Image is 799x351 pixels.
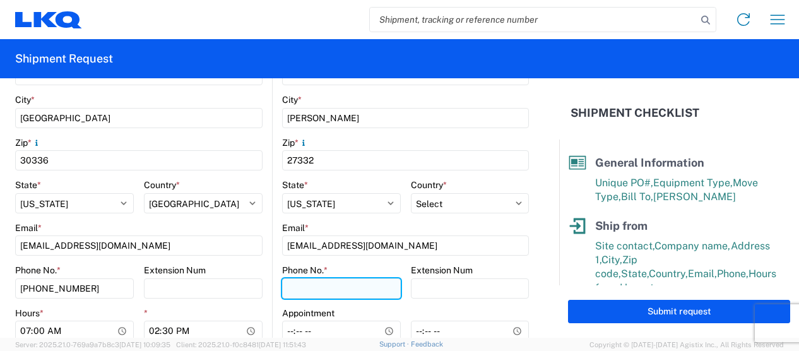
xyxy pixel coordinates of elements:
span: Ship from [595,219,648,232]
label: Email [15,222,42,234]
span: City, [601,254,622,266]
h2: Shipment Checklist [571,105,699,121]
label: Zip [15,137,42,148]
button: Submit request [568,300,790,323]
label: Appointment [282,307,334,319]
label: Phone No. [15,265,61,276]
span: Equipment Type, [653,177,733,189]
span: Site contact, [595,240,654,252]
span: Client: 2025.21.0-f0c8481 [176,341,306,348]
a: Support [379,340,411,348]
span: Bill To, [621,191,653,203]
span: Server: 2025.21.0-769a9a7b8c3 [15,341,170,348]
span: Country, [649,268,688,280]
label: Zip [282,137,309,148]
label: Country [144,179,180,191]
h2: Shipment Request [15,51,113,66]
span: Hours to [620,282,660,294]
span: General Information [595,156,704,169]
span: State, [621,268,649,280]
label: State [282,179,308,191]
span: Email, [688,268,717,280]
span: [DATE] 11:51:43 [259,341,306,348]
span: [DATE] 10:09:35 [119,341,170,348]
span: [PERSON_NAME] [653,191,736,203]
label: City [282,94,302,105]
label: Email [282,222,309,234]
a: Feedback [411,340,443,348]
span: Copyright © [DATE]-[DATE] Agistix Inc., All Rights Reserved [589,339,784,350]
span: Company name, [654,240,731,252]
span: Phone, [717,268,749,280]
label: Extension Num [411,265,473,276]
span: Unique PO#, [595,177,653,189]
label: Country [411,179,447,191]
input: Shipment, tracking or reference number [370,8,697,32]
label: Hours [15,307,44,319]
label: City [15,94,35,105]
label: Extension Num [144,265,206,276]
label: Phone No. [282,265,328,276]
label: State [15,179,41,191]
